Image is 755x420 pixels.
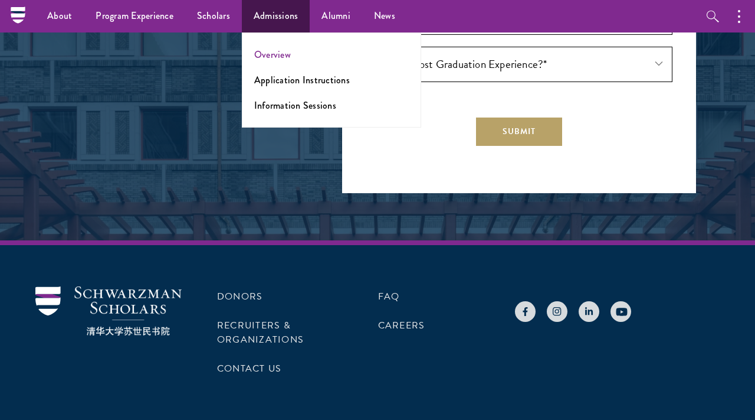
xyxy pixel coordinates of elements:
[378,289,400,304] a: FAQ
[35,286,182,336] img: Schwarzman Scholars
[378,318,425,333] a: Careers
[254,48,291,61] a: Overview
[217,362,281,376] a: Contact Us
[476,118,562,146] button: Submit
[217,318,304,347] a: Recruiters & Organizations
[254,99,336,112] a: Information Sessions
[217,289,262,304] a: Donors
[254,73,350,87] a: Application Instructions
[366,47,672,82] div: Years of Post Graduation Experience?*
